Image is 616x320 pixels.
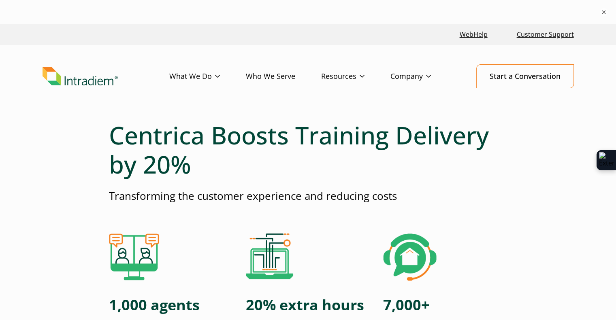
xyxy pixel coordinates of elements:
a: Company [390,65,457,88]
h1: Centrica Boosts Training Delivery by 20% [109,121,507,179]
a: Start a Conversation [476,64,574,88]
a: Link opens in a new window [456,26,491,43]
a: Link to homepage of Intradiem [43,67,169,86]
strong: 1,000 agents [109,295,200,315]
a: Customer Support [514,26,577,43]
button: × [600,8,608,16]
p: Transforming the customer experience and reducing costs [109,189,507,203]
a: Who We Serve [246,65,321,88]
strong: 7,000+ [383,295,430,315]
img: Intradiem [43,67,118,86]
a: Resources [321,65,390,88]
strong: 20% extra hours [246,295,364,315]
a: What We Do [169,65,246,88]
img: Extension Icon [599,152,614,168]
